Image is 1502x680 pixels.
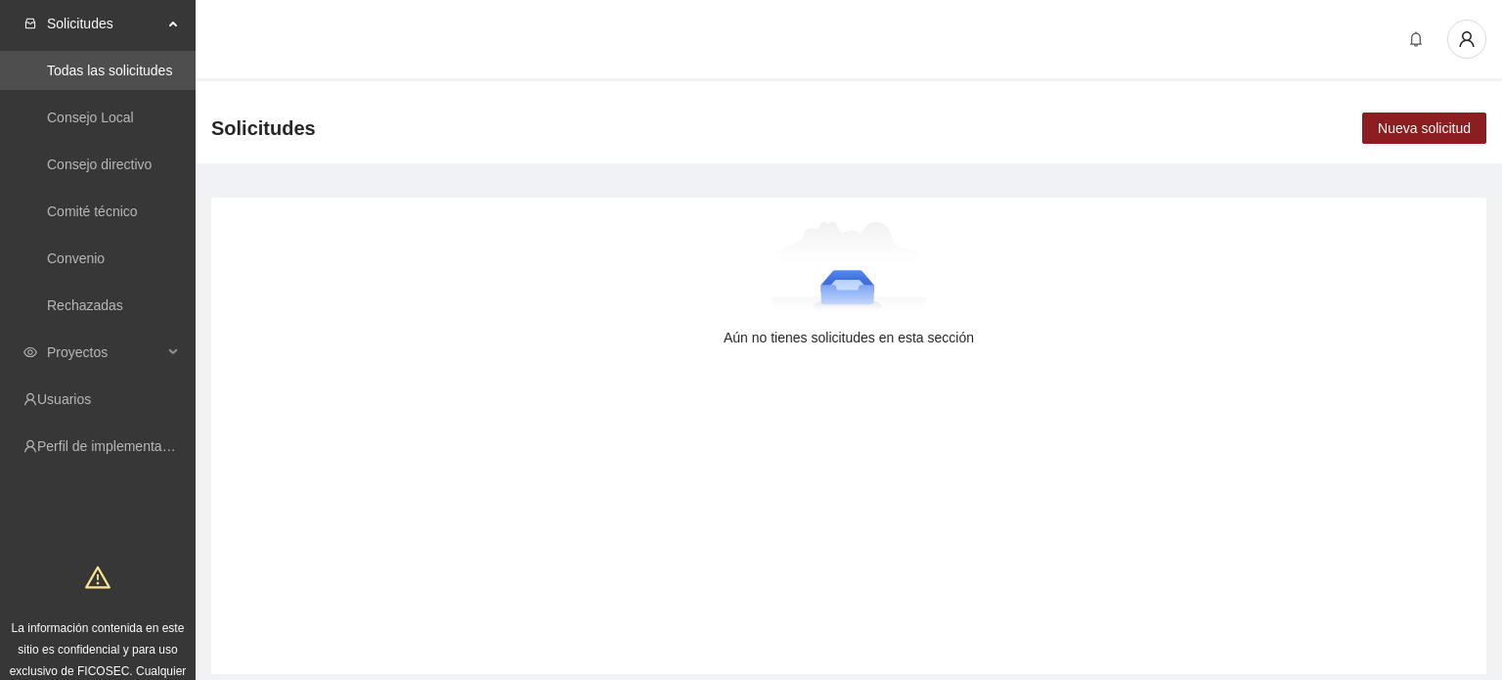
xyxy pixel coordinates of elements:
button: bell [1400,23,1432,55]
a: Todas las solicitudes [47,63,172,78]
span: user [1448,30,1485,48]
span: eye [23,345,37,359]
span: warning [85,565,110,590]
a: Comité técnico [47,204,138,219]
span: inbox [23,17,37,30]
button: user [1447,20,1486,59]
span: Proyectos [47,333,162,372]
a: Convenio [47,250,105,266]
img: Aún no tienes solicitudes en esta sección [770,221,929,319]
span: Solicitudes [47,4,162,43]
a: Usuarios [37,391,91,407]
a: Perfil de implementadora [37,438,190,454]
span: bell [1401,31,1431,47]
span: Solicitudes [211,113,316,144]
button: Nueva solicitud [1362,113,1486,144]
span: Nueva solicitud [1378,117,1471,139]
div: Aún no tienes solicitudes en esta sección [243,327,1455,348]
a: Consejo Local [47,110,134,125]
a: Rechazadas [47,297,123,313]
a: Consejo directivo [47,157,152,172]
